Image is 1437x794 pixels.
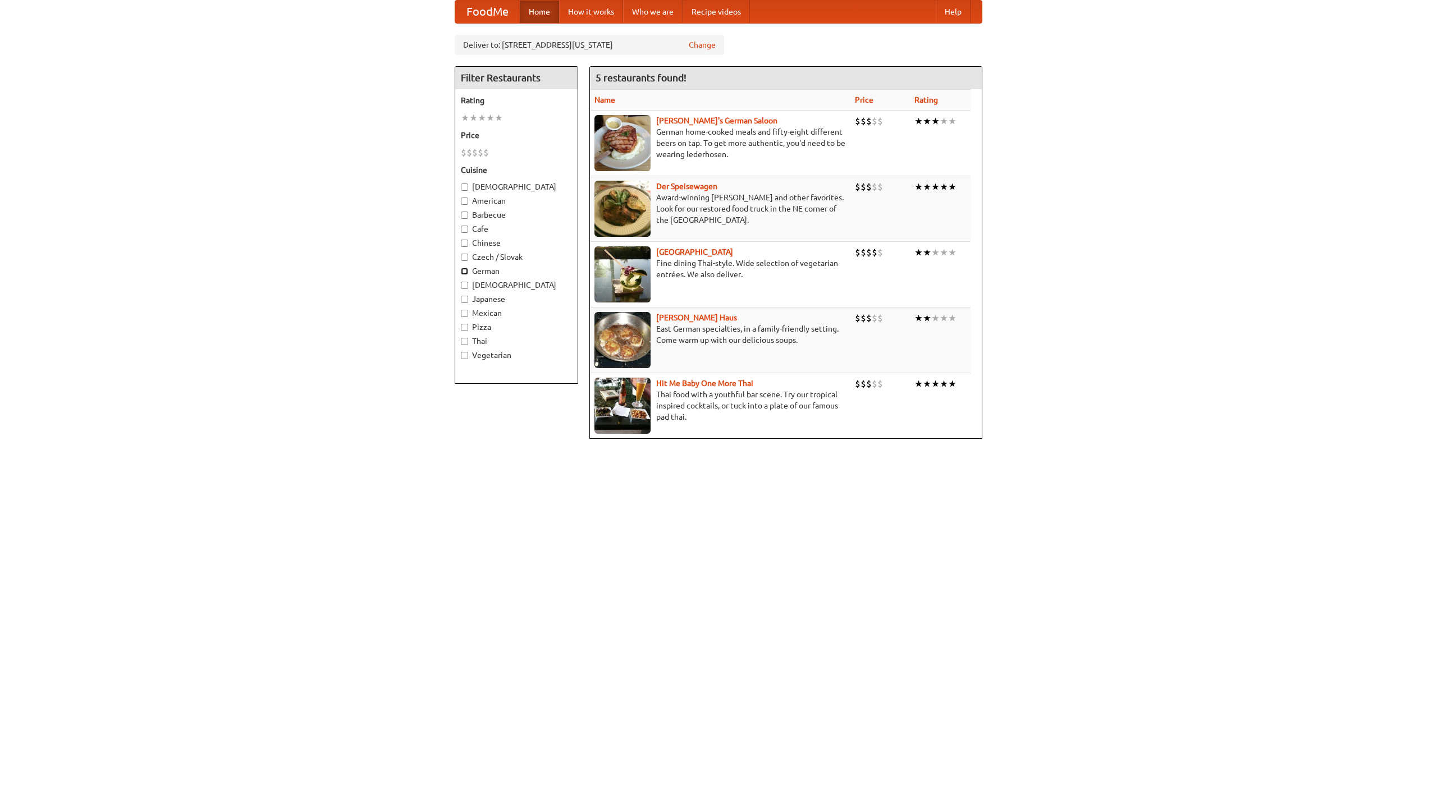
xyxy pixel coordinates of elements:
a: Hit Me Baby One More Thai [656,379,753,388]
a: Rating [914,95,938,104]
li: $ [861,378,866,390]
a: FoodMe [455,1,520,23]
li: ★ [948,181,957,193]
input: Pizza [461,324,468,331]
a: [GEOGRAPHIC_DATA] [656,247,733,256]
li: ★ [940,246,948,259]
li: ★ [914,246,923,259]
li: $ [872,246,877,259]
li: $ [866,181,872,193]
li: $ [866,115,872,127]
input: Chinese [461,240,468,247]
li: $ [855,181,861,193]
li: ★ [948,378,957,390]
li: $ [855,246,861,259]
img: babythai.jpg [594,378,651,434]
li: $ [855,312,861,324]
ng-pluralize: 5 restaurants found! [596,72,687,83]
input: Cafe [461,226,468,233]
li: ★ [931,312,940,324]
img: esthers.jpg [594,115,651,171]
input: Czech / Slovak [461,254,468,261]
label: Mexican [461,307,572,319]
a: [PERSON_NAME] Haus [656,313,737,322]
input: Thai [461,338,468,345]
li: $ [861,246,866,259]
div: Deliver to: [STREET_ADDRESS][US_STATE] [455,35,724,55]
label: [DEMOGRAPHIC_DATA] [461,181,572,192]
input: [DEMOGRAPHIC_DATA] [461,183,468,191]
li: ★ [478,112,486,124]
li: ★ [940,181,948,193]
li: $ [478,146,483,159]
li: $ [861,312,866,324]
li: $ [872,378,877,390]
li: ★ [469,112,478,124]
li: ★ [495,112,503,124]
label: Japanese [461,293,572,305]
li: $ [472,146,478,159]
li: ★ [461,112,469,124]
label: Cafe [461,223,572,235]
label: Thai [461,336,572,347]
input: Vegetarian [461,352,468,359]
li: ★ [948,312,957,324]
label: American [461,195,572,206]
input: American [461,198,468,205]
li: ★ [931,115,940,127]
h5: Rating [461,95,572,106]
li: ★ [923,115,931,127]
label: Czech / Slovak [461,251,572,263]
li: $ [872,312,877,324]
li: ★ [948,246,957,259]
a: Der Speisewagen [656,182,717,191]
label: Barbecue [461,209,572,221]
label: Pizza [461,322,572,333]
li: ★ [923,378,931,390]
li: ★ [914,378,923,390]
h5: Cuisine [461,164,572,176]
li: $ [877,115,883,127]
li: $ [483,146,489,159]
a: Help [936,1,971,23]
li: $ [855,378,861,390]
label: [DEMOGRAPHIC_DATA] [461,279,572,291]
li: ★ [923,246,931,259]
li: ★ [923,312,931,324]
li: $ [872,181,877,193]
li: ★ [914,312,923,324]
img: kohlhaus.jpg [594,312,651,368]
input: Barbecue [461,212,468,219]
p: East German specialties, in a family-friendly setting. Come warm up with our delicious soups. [594,323,846,346]
a: Change [689,39,716,51]
li: ★ [940,115,948,127]
input: Mexican [461,310,468,317]
li: $ [866,378,872,390]
b: [PERSON_NAME]'s German Saloon [656,116,777,125]
li: $ [877,181,883,193]
a: Home [520,1,559,23]
img: speisewagen.jpg [594,181,651,237]
li: $ [466,146,472,159]
li: ★ [948,115,957,127]
li: $ [872,115,877,127]
li: ★ [931,246,940,259]
li: ★ [914,115,923,127]
input: Japanese [461,296,468,303]
li: $ [877,246,883,259]
img: satay.jpg [594,246,651,302]
li: ★ [940,312,948,324]
li: ★ [940,378,948,390]
li: $ [866,246,872,259]
li: $ [861,181,866,193]
a: Who we are [623,1,683,23]
li: $ [461,146,466,159]
li: $ [877,312,883,324]
label: Vegetarian [461,350,572,361]
a: How it works [559,1,623,23]
li: ★ [923,181,931,193]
